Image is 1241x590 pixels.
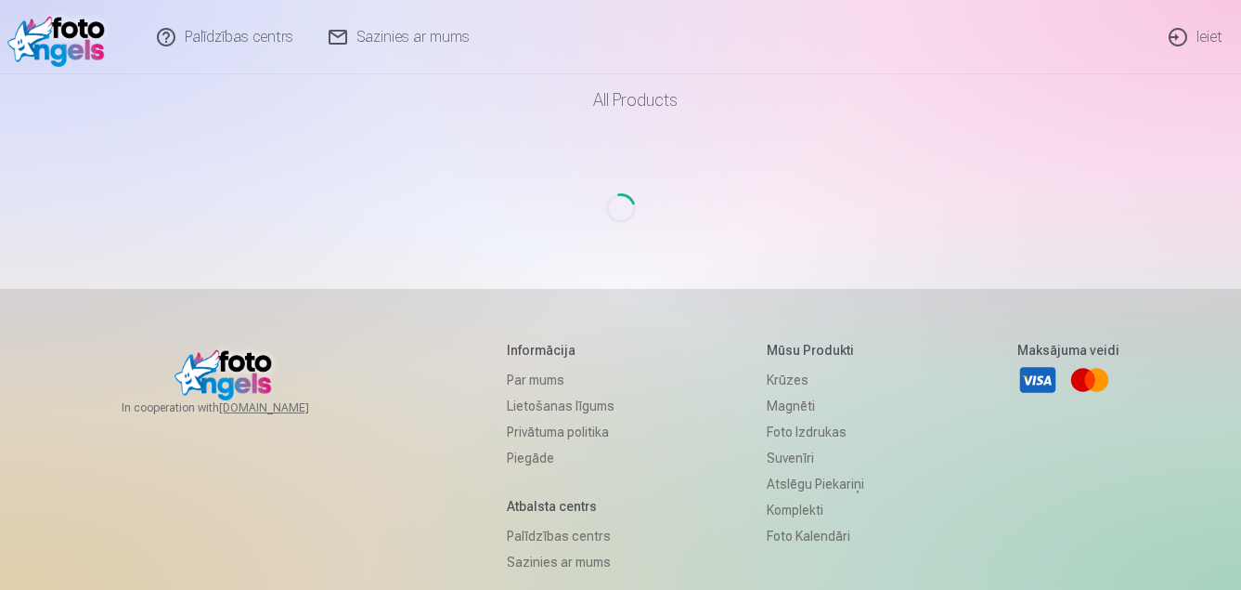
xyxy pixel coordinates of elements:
[507,445,614,471] a: Piegāde
[1069,360,1110,400] a: Mastercard
[1017,341,1119,360] h5: Maksājuma veidi
[507,419,614,445] a: Privātuma politika
[1017,360,1058,400] a: Visa
[767,393,864,419] a: Magnēti
[507,497,614,516] h5: Atbalsta centrs
[767,471,864,497] a: Atslēgu piekariņi
[767,497,864,523] a: Komplekti
[507,341,614,360] h5: Informācija
[122,400,354,415] span: In cooperation with
[541,74,700,126] a: All products
[7,7,114,67] img: /v1
[507,393,614,419] a: Lietošanas līgums
[767,341,864,360] h5: Mūsu produkti
[767,523,864,549] a: Foto kalendāri
[767,419,864,445] a: Foto izdrukas
[507,523,614,549] a: Palīdzības centrs
[767,367,864,393] a: Krūzes
[507,549,614,575] a: Sazinies ar mums
[767,445,864,471] a: Suvenīri
[219,400,354,415] a: [DOMAIN_NAME]
[507,367,614,393] a: Par mums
